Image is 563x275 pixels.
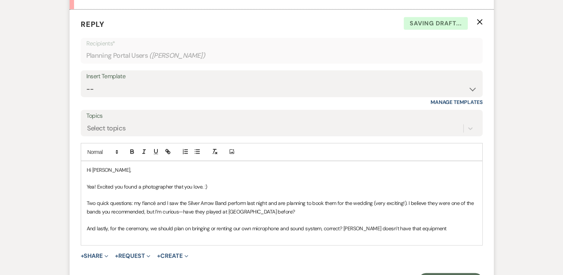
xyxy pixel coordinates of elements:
p: Recipients* [86,39,477,48]
p: Hi [PERSON_NAME], [87,166,477,174]
div: Insert Template [86,71,477,82]
div: Select topics [87,123,126,133]
button: Share [81,253,109,259]
label: Topics [86,111,477,121]
div: Planning Portal Users [86,48,477,63]
span: + [115,253,118,259]
span: ( [PERSON_NAME] ) [149,51,205,61]
span: And lastly, for the ceremony, we should plan on bringing or renting our own microphone and sound ... [87,225,447,232]
span: Yea! Excited you found a photographer that you love. :) [87,183,207,190]
span: Reply [81,19,105,29]
button: Request [115,253,150,259]
button: Create [157,253,188,259]
span: Saving draft... [404,17,468,30]
span: + [157,253,160,259]
span: + [81,253,84,259]
span: Two quick questions: my fiancé and I saw the Silver Arrow Band perform last night and are plannin... [87,200,475,215]
a: Manage Templates [431,99,483,105]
